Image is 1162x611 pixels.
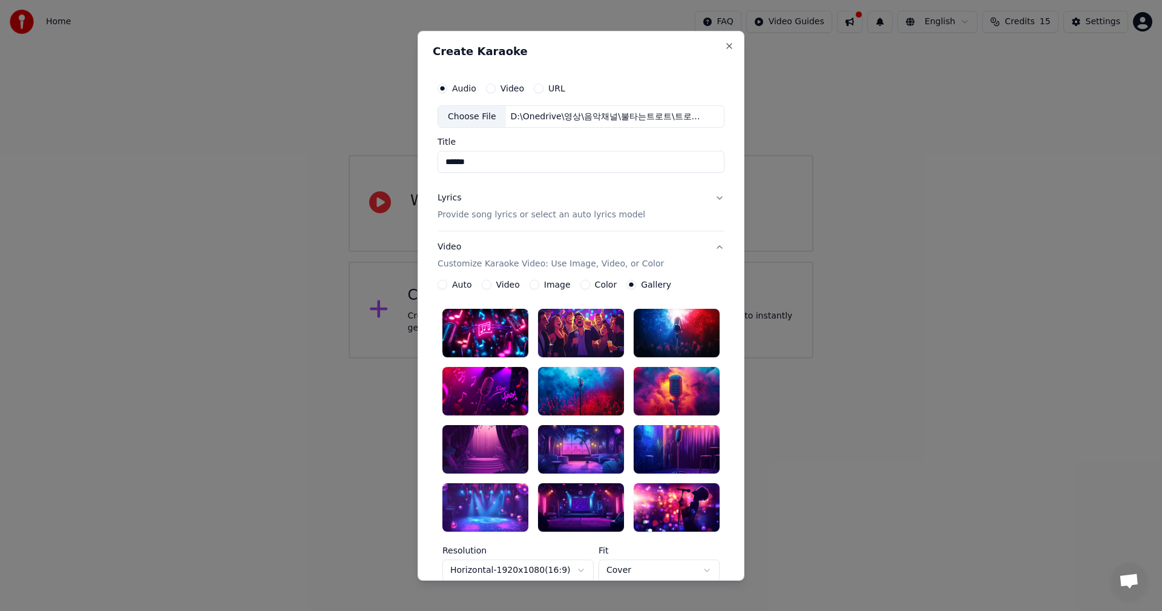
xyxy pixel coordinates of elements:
[438,105,506,127] div: Choose File
[599,546,720,555] label: Fit
[452,280,472,289] label: Auto
[641,280,671,289] label: Gallery
[438,209,645,221] p: Provide song lyrics or select an auto lyrics model
[442,546,594,555] label: Resolution
[544,280,571,289] label: Image
[438,192,461,204] div: Lyrics
[506,110,712,122] div: D:\Onedrive\영상\음악채널\불타는트로트\트로트 저장소\트로트_댄스\이름 부르면\이름 부르면.wav
[438,137,724,146] label: Title
[438,258,664,270] p: Customize Karaoke Video: Use Image, Video, or Color
[595,280,617,289] label: Color
[501,84,524,92] label: Video
[452,84,476,92] label: Audio
[438,241,664,270] div: Video
[438,182,724,231] button: LyricsProvide song lyrics or select an auto lyrics model
[438,231,724,280] button: VideoCustomize Karaoke Video: Use Image, Video, or Color
[496,280,520,289] label: Video
[433,45,729,56] h2: Create Karaoke
[548,84,565,92] label: URL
